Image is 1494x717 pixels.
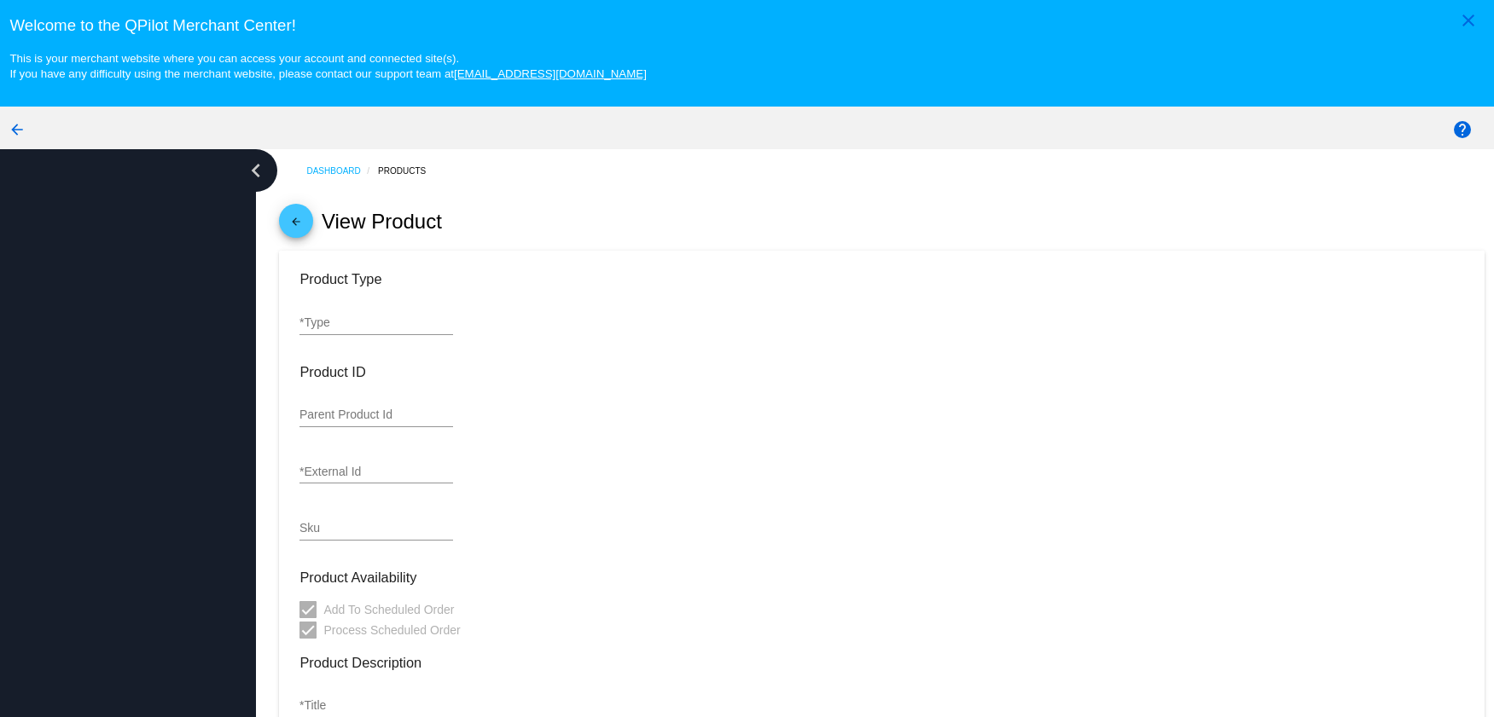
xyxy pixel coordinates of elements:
mat-icon: arrow_back [7,119,27,140]
i: chevron_left [242,157,270,184]
input: Parent Product Id [299,408,453,422]
a: Products [378,158,441,184]
a: Dashboard [306,158,378,184]
a: [EMAIL_ADDRESS][DOMAIN_NAME] [454,67,647,80]
h3: Product Type [299,271,1463,287]
h3: Product Description [299,655,1463,671]
span: Process Scheduled Order [323,620,460,640]
h3: Product ID [299,364,1463,380]
input: Sku [299,522,453,535]
span: Add To Scheduled Order [323,599,454,620]
h3: Product Availability [299,570,1463,586]
input: *External Id [299,465,453,479]
mat-icon: help [1452,119,1473,140]
input: *Type [299,316,453,330]
input: *Title [299,699,1463,713]
h2: View Product [322,210,442,234]
small: This is your merchant website where you can access your account and connected site(s). If you hav... [9,52,646,80]
h3: Welcome to the QPilot Merchant Center! [9,16,1484,35]
mat-icon: close [1458,10,1479,31]
mat-icon: arrow_back [286,216,306,236]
